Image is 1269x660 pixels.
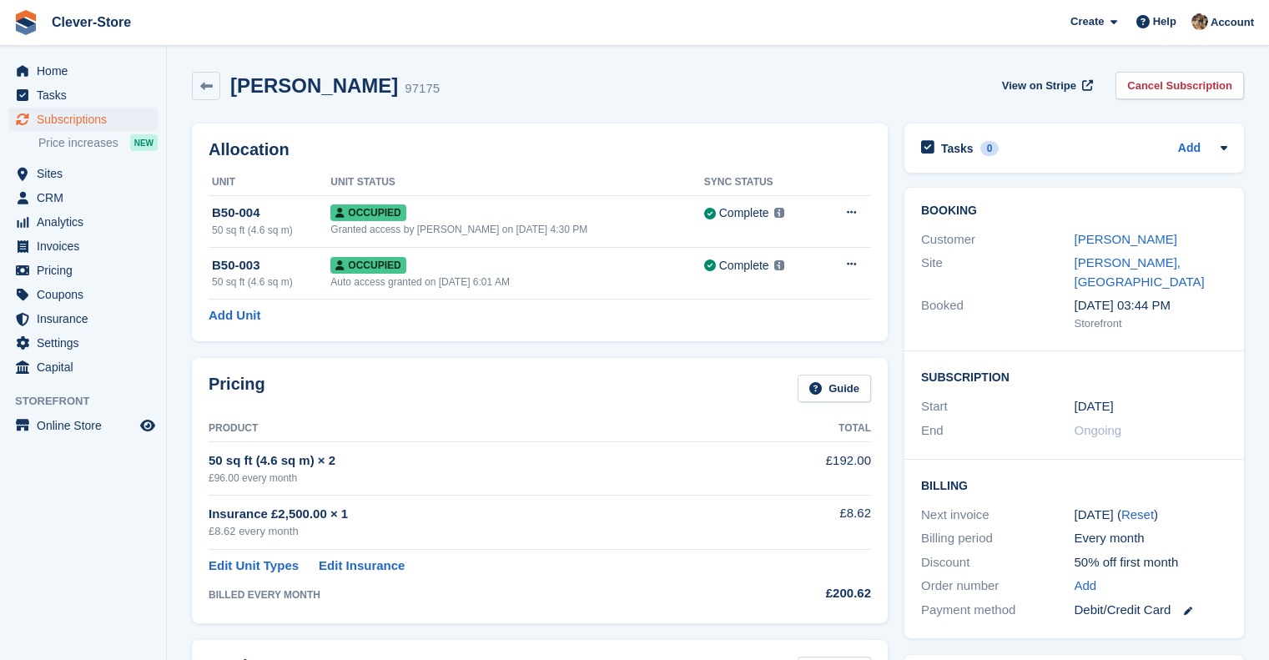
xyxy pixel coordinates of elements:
[1070,13,1104,30] span: Create
[1153,13,1176,30] span: Help
[774,208,784,218] img: icon-info-grey-7440780725fd019a000dd9b08b2336e03edf1995a4989e88bcd33f0948082b44.svg
[921,529,1075,548] div: Billing period
[921,577,1075,596] div: Order number
[8,234,158,258] a: menu
[37,186,137,209] span: CRM
[1075,296,1228,315] div: [DATE] 03:44 PM
[209,451,747,471] div: 50 sq ft (4.6 sq m) × 2
[921,421,1075,441] div: End
[1121,507,1154,521] a: Reset
[747,416,871,442] th: Total
[330,222,703,237] div: Granted access by [PERSON_NAME] on [DATE] 4:30 PM
[719,204,769,222] div: Complete
[1075,255,1205,289] a: [PERSON_NAME], [GEOGRAPHIC_DATA]
[319,557,405,576] a: Edit Insurance
[37,234,137,258] span: Invoices
[719,257,769,275] div: Complete
[37,414,137,437] span: Online Store
[209,587,747,602] div: BILLED EVERY MONTH
[8,331,158,355] a: menu
[8,83,158,107] a: menu
[921,254,1075,291] div: Site
[921,296,1075,331] div: Booked
[209,471,747,486] div: £96.00 every month
[8,108,158,131] a: menu
[212,204,330,223] div: B50-004
[798,375,871,402] a: Guide
[1075,397,1114,416] time: 2025-07-31 23:00:00 UTC
[138,416,158,436] a: Preview store
[209,375,265,402] h2: Pricing
[747,442,871,495] td: £192.00
[13,10,38,35] img: stora-icon-8386f47178a22dfd0bd8f6a31ec36ba5ce8667c1dd55bd0f319d3a0aa187defe.svg
[921,397,1075,416] div: Start
[941,141,974,156] h2: Tasks
[980,141,1000,156] div: 0
[8,162,158,185] a: menu
[212,275,330,290] div: 50 sq ft (4.6 sq m)
[8,210,158,234] a: menu
[209,140,871,159] h2: Allocation
[209,505,747,524] div: Insurance £2,500.00 × 1
[8,59,158,83] a: menu
[8,283,158,306] a: menu
[209,306,260,325] a: Add Unit
[1075,423,1122,437] span: Ongoing
[921,601,1075,620] div: Payment method
[1075,315,1228,332] div: Storefront
[209,557,299,576] a: Edit Unit Types
[37,59,137,83] span: Home
[330,257,405,274] span: Occupied
[209,169,330,196] th: Unit
[8,259,158,282] a: menu
[37,307,137,330] span: Insurance
[1211,14,1254,31] span: Account
[1002,78,1076,94] span: View on Stripe
[704,169,820,196] th: Sync Status
[38,134,158,152] a: Price increases NEW
[747,584,871,603] div: £200.62
[921,553,1075,572] div: Discount
[37,108,137,131] span: Subscriptions
[747,495,871,549] td: £8.62
[1075,232,1177,246] a: [PERSON_NAME]
[37,331,137,355] span: Settings
[1075,553,1228,572] div: 50% off first month
[37,162,137,185] span: Sites
[8,307,158,330] a: menu
[1115,72,1244,99] a: Cancel Subscription
[405,79,440,98] div: 97175
[1178,139,1201,159] a: Add
[921,204,1227,218] h2: Booking
[1075,506,1228,525] div: [DATE] ( )
[212,256,330,275] div: B50-003
[921,506,1075,525] div: Next invoice
[45,8,138,36] a: Clever-Store
[8,414,158,437] a: menu
[330,169,703,196] th: Unit Status
[330,275,703,290] div: Auto access granted on [DATE] 6:01 AM
[330,204,405,221] span: Occupied
[130,134,158,151] div: NEW
[995,72,1096,99] a: View on Stripe
[1075,529,1228,548] div: Every month
[212,223,330,238] div: 50 sq ft (4.6 sq m)
[15,393,166,410] span: Storefront
[37,259,137,282] span: Pricing
[37,355,137,379] span: Capital
[8,355,158,379] a: menu
[921,476,1227,493] h2: Billing
[37,83,137,107] span: Tasks
[209,523,747,540] div: £8.62 every month
[921,368,1227,385] h2: Subscription
[38,135,118,151] span: Price increases
[37,210,137,234] span: Analytics
[774,260,784,270] img: icon-info-grey-7440780725fd019a000dd9b08b2336e03edf1995a4989e88bcd33f0948082b44.svg
[8,186,158,209] a: menu
[209,416,747,442] th: Product
[921,230,1075,249] div: Customer
[1075,601,1228,620] div: Debit/Credit Card
[1075,577,1097,596] a: Add
[37,283,137,306] span: Coupons
[1191,13,1208,30] img: Andy Mackinnon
